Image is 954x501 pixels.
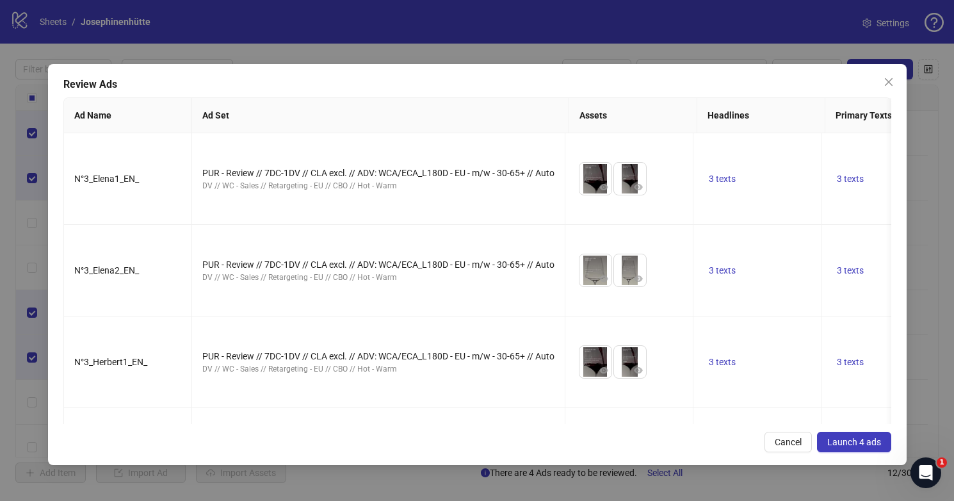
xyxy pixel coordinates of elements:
div: PUR - Review // 7DC-1DV // CLA excl. // ADV: WCA/ECA_L180D - EU - m/w - 30-65+ // Auto [202,166,554,180]
span: eye [634,183,643,192]
span: Cancel [775,437,802,447]
span: eye [634,274,643,283]
iframe: Intercom live chat [910,457,941,488]
span: Launch 4 ads [827,437,881,447]
button: Preview [596,271,611,286]
span: 3 texts [837,265,864,275]
span: 1 [937,457,947,468]
img: Asset 1 [579,254,611,286]
span: N°3_Elena1_EN_ [74,174,139,184]
div: DV // WC - Sales // Retargeting - EU // CBO // Hot - Warm [202,363,554,375]
div: PUR - Review // 7DC-1DV // CLA excl. // ADV: WCA/ECA_L180D - EU - m/w - 30-65+ // Auto [202,349,554,363]
button: Preview [631,179,646,195]
span: 3 texts [837,357,864,367]
button: 3 texts [832,354,869,370]
div: PUR - Review // 7DC-1DV // CLA excl. // ADV: WCA/ECA_L180D - EU - m/w - 30-65+ // Auto [202,258,554,272]
div: Review Ads [63,77,891,92]
img: Asset 2 [614,254,646,286]
button: Preview [596,363,611,378]
span: 3 texts [709,174,736,184]
span: eye [599,366,608,375]
span: N°3_Herbert1_EN_ [74,357,147,367]
th: Assets [569,98,697,133]
button: Close [878,72,899,92]
span: 3 texts [709,357,736,367]
div: DV // WC - Sales // Retargeting - EU // CBO // Hot - Warm [202,272,554,284]
span: 3 texts [837,174,864,184]
button: 3 texts [832,263,869,278]
img: Asset 1 [579,163,611,195]
button: 3 texts [704,263,741,278]
button: Launch 4 ads [817,432,891,452]
span: N°3_Elena2_EN_ [74,265,139,275]
button: 3 texts [704,171,741,186]
th: Headlines [697,98,825,133]
img: Asset 1 [579,346,611,378]
button: Cancel [764,432,812,452]
button: 3 texts [704,354,741,370]
img: Asset 2 [614,163,646,195]
span: eye [599,274,608,283]
div: DV // WC - Sales // Retargeting - EU // CBO // Hot - Warm [202,180,554,192]
th: Ad Name [64,98,192,133]
button: 3 texts [832,171,869,186]
button: Preview [596,179,611,195]
button: Preview [631,271,646,286]
span: eye [599,183,608,192]
th: Ad Set [192,98,570,133]
span: 3 texts [709,265,736,275]
span: close [884,77,894,87]
button: Preview [631,363,646,378]
img: Asset 2 [614,346,646,378]
span: eye [634,366,643,375]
